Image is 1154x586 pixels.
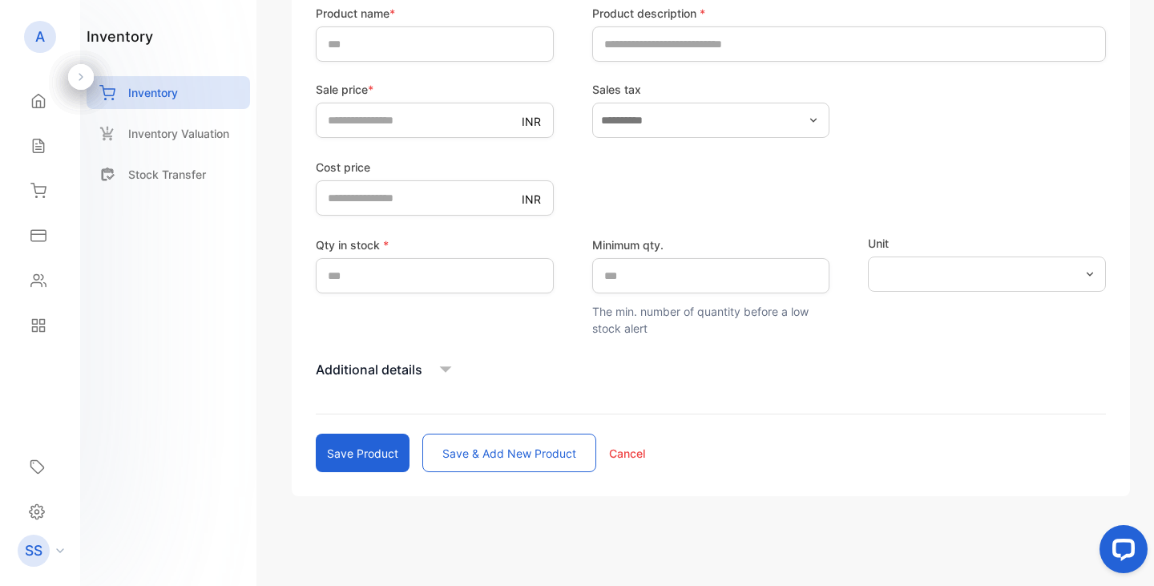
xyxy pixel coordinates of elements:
label: Product name [316,5,554,22]
p: Stock Transfer [128,166,206,183]
a: Inventory Valuation [87,117,250,150]
label: Product description [592,5,1106,22]
label: Qty in stock [316,236,554,253]
a: Inventory [87,76,250,109]
p: SS [25,540,42,561]
label: Sale price [316,81,554,98]
label: Sales tax [592,81,830,98]
p: Cancel [609,445,645,462]
label: Unit [868,235,1106,252]
button: Save & add new product [422,434,596,472]
p: INR [522,191,541,208]
p: The min. number of quantity before a low stock alert [592,303,830,337]
p: A [35,26,45,47]
p: Inventory Valuation [128,125,229,142]
iframe: LiveChat chat widget [1087,519,1154,586]
p: Inventory [128,84,178,101]
h1: inventory [87,26,153,47]
p: INR [522,113,541,130]
label: Cost price [316,159,554,176]
a: Stock Transfer [87,158,250,191]
label: Minimum qty. [592,236,830,253]
p: Additional details [316,360,422,379]
button: Save product [316,434,410,472]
